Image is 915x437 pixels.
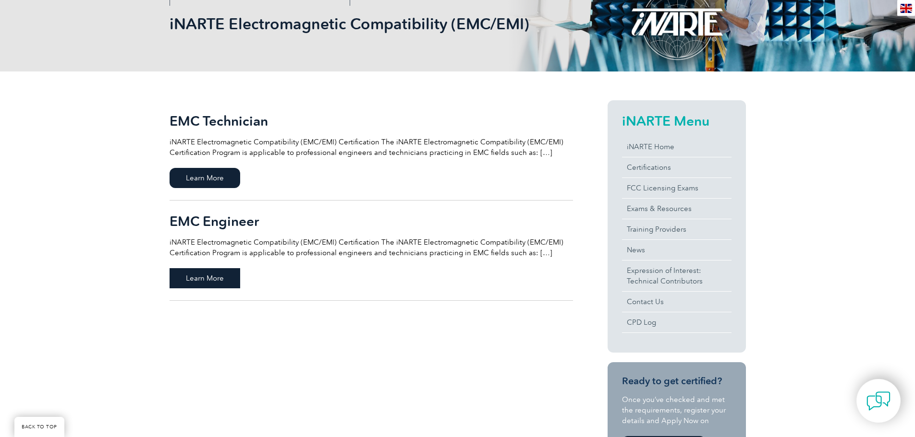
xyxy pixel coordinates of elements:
[622,157,732,177] a: Certifications
[170,213,573,229] h2: EMC Engineer
[170,268,240,288] span: Learn More
[14,417,64,437] a: BACK TO TOP
[622,219,732,239] a: Training Providers
[622,260,732,291] a: Expression of Interest:Technical Contributors
[900,4,912,13] img: en
[622,292,732,312] a: Contact Us
[170,113,573,129] h2: EMC Technician
[866,389,891,413] img: contact-chat.png
[622,312,732,332] a: CPD Log
[622,394,732,426] p: Once you’ve checked and met the requirements, register your details and Apply Now on
[170,168,240,188] span: Learn More
[622,375,732,387] h3: Ready to get certified?
[170,14,538,33] h1: iNARTE Electromagnetic Compatibility (EMC/EMI)
[622,137,732,157] a: iNARTE Home
[170,201,573,301] a: EMC Engineer iNARTE Electromagnetic Compatibility (EMC/EMI) Certification The iNARTE Electromagne...
[622,113,732,129] h2: iNARTE Menu
[622,199,732,219] a: Exams & Resources
[170,237,573,258] p: iNARTE Electromagnetic Compatibility (EMC/EMI) Certification The iNARTE Electromagnetic Compatibi...
[622,240,732,260] a: News
[170,100,573,201] a: EMC Technician iNARTE Electromagnetic Compatibility (EMC/EMI) Certification The iNARTE Electromag...
[170,137,573,158] p: iNARTE Electromagnetic Compatibility (EMC/EMI) Certification The iNARTE Electromagnetic Compatibi...
[622,178,732,198] a: FCC Licensing Exams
